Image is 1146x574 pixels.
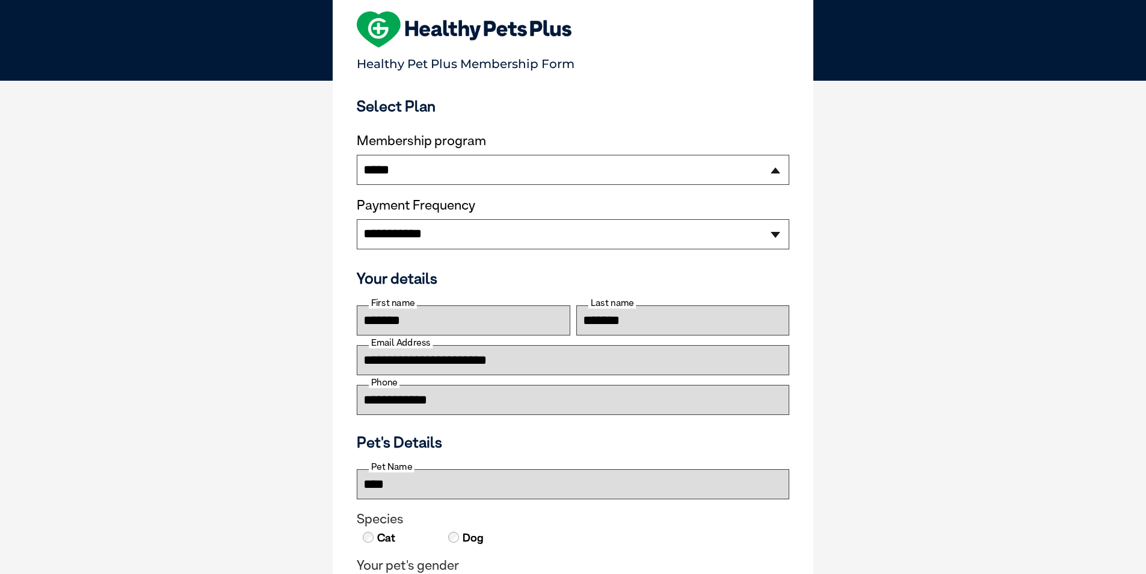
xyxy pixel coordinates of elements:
[357,51,789,71] p: Healthy Pet Plus Membership Form
[357,511,789,527] legend: Species
[357,558,789,573] legend: Your pet's gender
[369,377,399,388] label: Phone
[357,269,789,287] h3: Your details
[357,97,789,115] h3: Select Plan
[357,133,789,149] label: Membership program
[369,337,433,348] label: Email Address
[357,198,475,213] label: Payment Frequency
[357,11,571,48] img: heart-shape-hpp-logo-large.png
[588,298,636,308] label: Last name
[352,433,794,451] h3: Pet's Details
[369,298,417,308] label: First name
